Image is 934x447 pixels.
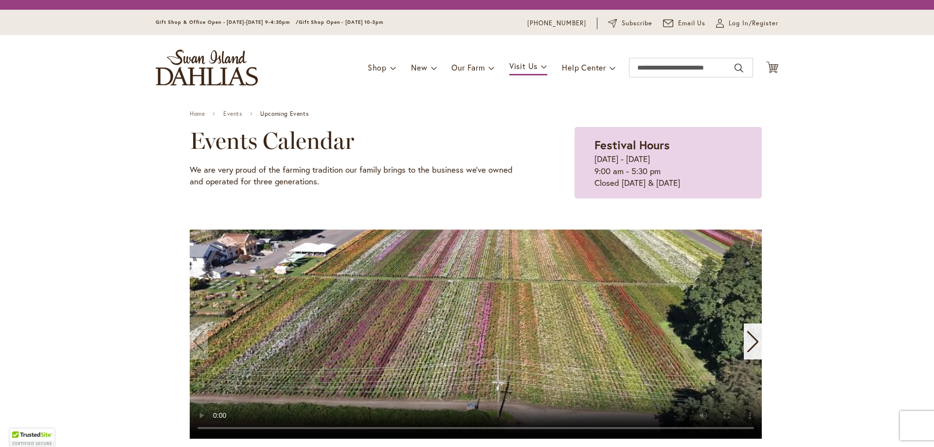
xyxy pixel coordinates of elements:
[716,18,778,28] a: Log In/Register
[562,62,606,72] span: Help Center
[7,412,35,440] iframe: Launch Accessibility Center
[663,18,706,28] a: Email Us
[260,110,308,117] span: Upcoming Events
[622,18,652,28] span: Subscribe
[368,62,387,72] span: Shop
[729,18,778,28] span: Log In/Register
[156,50,258,86] a: store logo
[411,62,427,72] span: New
[299,19,383,25] span: Gift Shop Open - [DATE] 10-3pm
[735,60,743,76] button: Search
[509,61,538,71] span: Visit Us
[190,127,526,154] h2: Events Calendar
[190,110,205,117] a: Home
[608,18,652,28] a: Subscribe
[223,110,242,117] a: Events
[527,18,586,28] a: [PHONE_NUMBER]
[678,18,706,28] span: Email Us
[594,153,742,189] p: [DATE] - [DATE] 9:00 am - 5:30 pm Closed [DATE] & [DATE]
[451,62,485,72] span: Our Farm
[190,230,762,439] swiper-slide: 1 / 11
[594,137,670,153] strong: Festival Hours
[190,164,526,188] p: We are very proud of the farming tradition our family brings to the business we've owned and oper...
[156,19,299,25] span: Gift Shop & Office Open - [DATE]-[DATE] 9-4:30pm /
